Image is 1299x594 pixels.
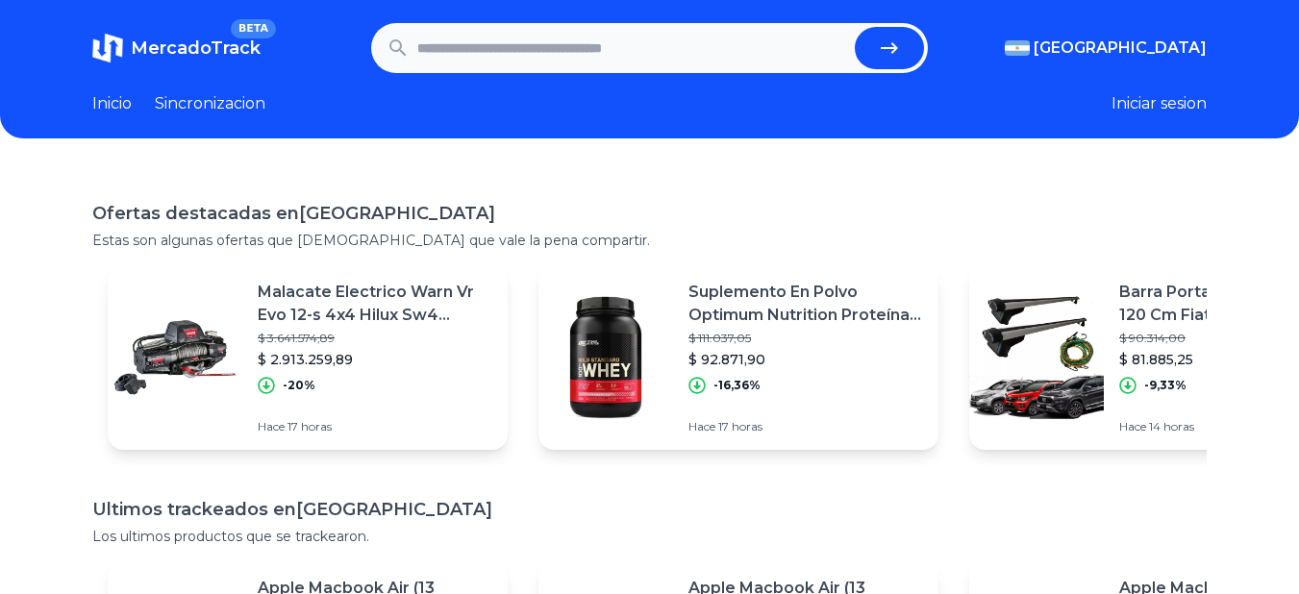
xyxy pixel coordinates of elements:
[258,331,492,346] p: $ 3.641.574,89
[1034,37,1207,60] span: [GEOGRAPHIC_DATA]
[92,231,1207,250] p: Estas son algunas ofertas que [DEMOGRAPHIC_DATA] que vale la pena compartir.
[92,33,123,63] img: MercadoTrack
[713,378,761,393] p: -16,36%
[258,350,492,369] p: $ 2.913.259,89
[92,92,132,115] a: Inicio
[1144,378,1187,393] p: -9,33%
[1005,37,1207,60] button: [GEOGRAPHIC_DATA]
[688,331,923,346] p: $ 111.037,05
[258,281,492,327] p: Malacate Electrico Warn Vr Evo 12-s 4x4 Hilux Sw4 Sintetico
[131,37,261,59] span: MercadoTrack
[969,290,1104,425] img: Featured image
[1005,40,1030,56] img: Argentina
[155,92,265,115] a: Sincronizacion
[538,265,938,450] a: Featured imageSuplemento En Polvo Optimum Nutrition Proteína Gold Standard 100% Whey Proteína Sab...
[283,378,315,393] p: -20%
[92,527,1207,546] p: Los ultimos productos que se trackearon.
[231,19,276,38] span: BETA
[108,290,242,425] img: Featured image
[1112,92,1207,115] button: Iniciar sesion
[92,496,1207,523] h1: Ultimos trackeados en [GEOGRAPHIC_DATA]
[108,265,508,450] a: Featured imageMalacate Electrico Warn Vr Evo 12-s 4x4 Hilux Sw4 Sintetico$ 3.641.574,89$ 2.913.25...
[688,419,923,434] p: Hace 17 horas
[538,290,673,425] img: Featured image
[688,350,923,369] p: $ 92.871,90
[92,200,1207,227] h1: Ofertas destacadas en [GEOGRAPHIC_DATA]
[688,281,923,327] p: Suplemento En Polvo Optimum Nutrition Proteína Gold Standard 100% Whey Proteína Sabor Delicious S...
[258,419,492,434] p: Hace 17 horas
[92,33,261,63] a: MercadoTrackBETA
